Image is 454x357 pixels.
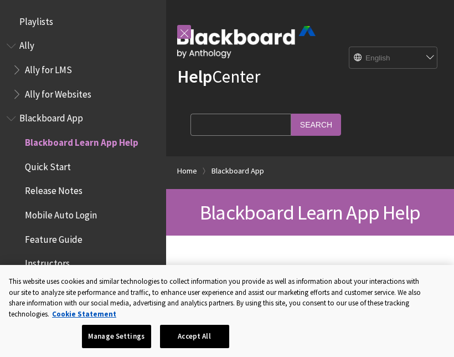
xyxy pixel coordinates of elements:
nav: Book outline for Playlists [7,12,159,31]
span: Ally for LMS [25,60,72,75]
a: Home [177,164,197,178]
a: More information about your privacy, opens in a new tab [52,309,116,319]
select: Site Language Selector [349,47,438,69]
span: Ally for Websites [25,85,91,100]
span: Release Notes [25,182,82,197]
span: Instructors [25,254,70,269]
a: Blackboard App [211,164,264,178]
span: Blackboard Learn App Help [200,200,420,225]
span: Playlists [19,12,53,27]
input: Search [291,114,341,135]
span: Feature Guide [25,230,82,245]
div: This website uses cookies and similar technologies to collect information you provide as well as ... [9,276,422,319]
img: Blackboard by Anthology [177,26,316,58]
span: Ally [19,37,34,52]
nav: Book outline for Anthology Ally Help [7,37,159,104]
span: Blackboard Learn App Help [25,133,138,148]
button: Manage Settings [82,325,151,348]
span: Blackboard App [19,109,83,124]
span: Quick Start [25,157,71,172]
a: HelpCenter [177,65,260,88]
button: Accept All [160,325,229,348]
strong: Help [177,65,212,88]
span: Mobile Auto Login [25,206,97,221]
